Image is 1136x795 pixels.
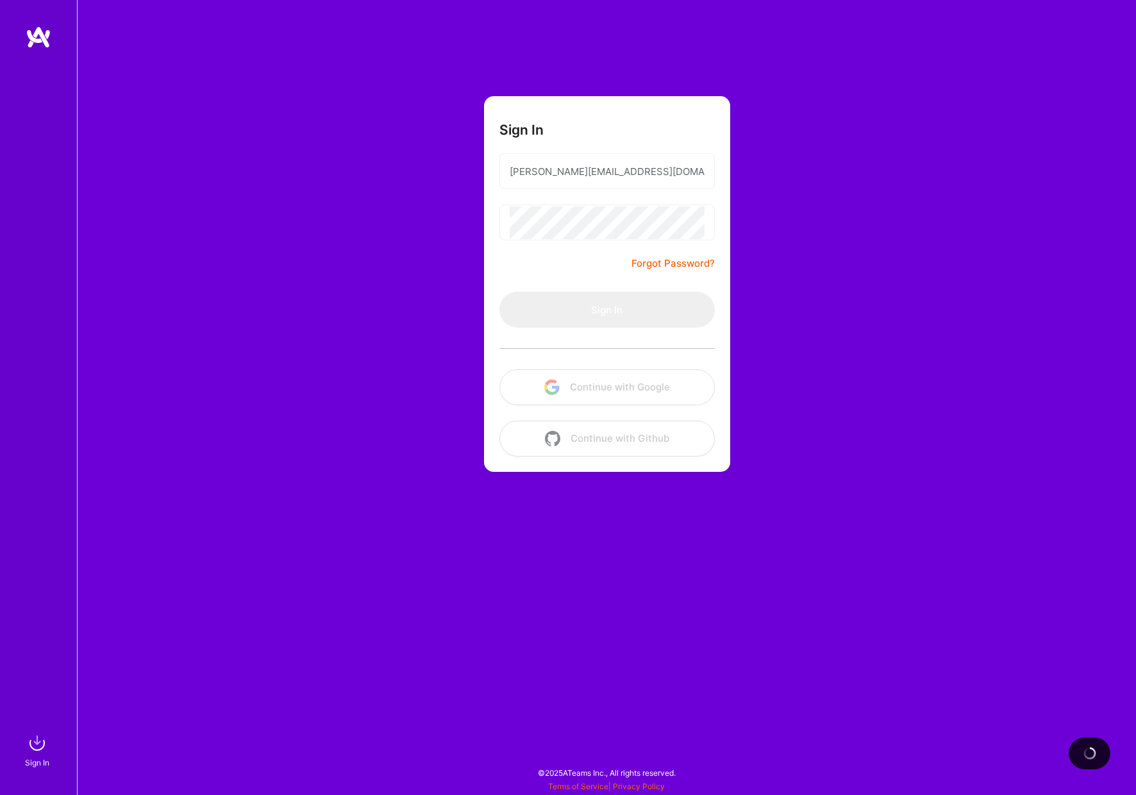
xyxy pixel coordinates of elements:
button: Continue with Github [499,421,715,456]
a: Terms of Service [548,782,608,791]
img: icon [544,380,560,395]
h3: Sign In [499,122,544,138]
img: logo [26,26,51,49]
input: Email... [510,155,705,188]
div: Sign In [25,756,49,769]
button: Sign In [499,292,715,328]
img: icon [545,431,560,446]
a: Forgot Password? [631,256,715,271]
div: © 2025 ATeams Inc., All rights reserved. [77,757,1136,789]
span: | [548,782,665,791]
a: sign inSign In [27,730,50,769]
a: Privacy Policy [613,782,665,791]
img: sign in [24,730,50,756]
button: Continue with Google [499,369,715,405]
img: loading [1083,747,1096,760]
